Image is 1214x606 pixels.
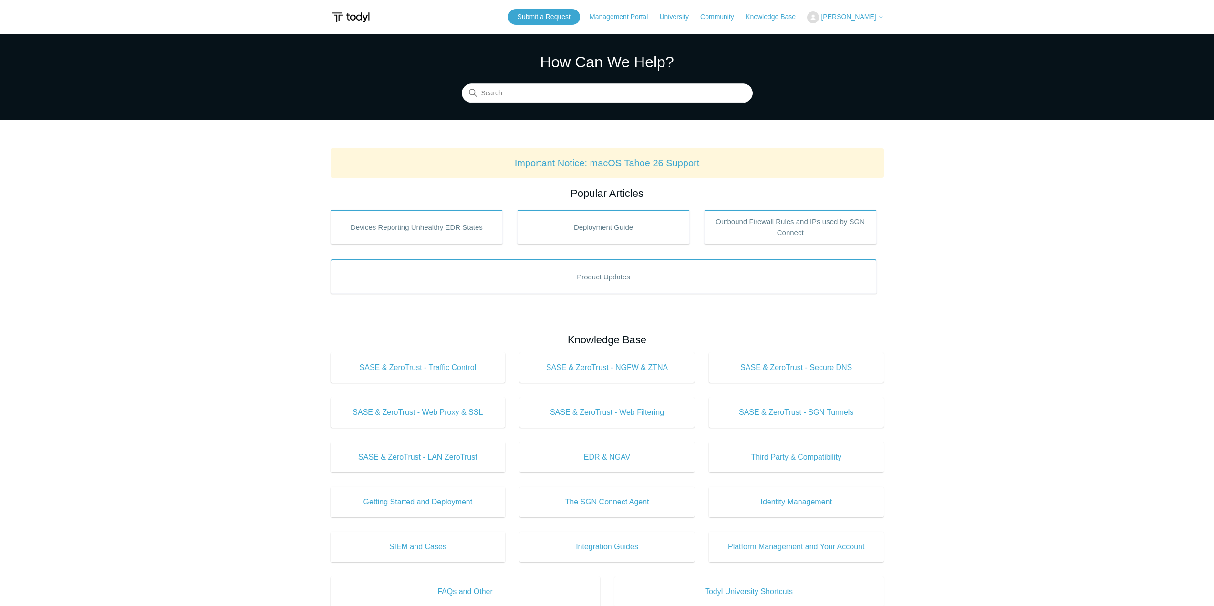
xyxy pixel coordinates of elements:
[723,541,870,553] span: Platform Management and Your Account
[807,11,883,23] button: [PERSON_NAME]
[534,452,680,463] span: EDR & NGAV
[345,586,586,597] span: FAQs and Other
[704,210,877,244] a: Outbound Firewall Rules and IPs used by SGN Connect
[709,397,884,428] a: SASE & ZeroTrust - SGN Tunnels
[331,487,506,517] a: Getting Started and Deployment
[331,9,371,26] img: Todyl Support Center Help Center home page
[723,362,870,373] span: SASE & ZeroTrust - Secure DNS
[709,532,884,562] a: Platform Management and Your Account
[345,452,491,463] span: SASE & ZeroTrust - LAN ZeroTrust
[345,541,491,553] span: SIEM and Cases
[331,352,506,383] a: SASE & ZeroTrust - Traffic Control
[709,352,884,383] a: SASE & ZeroTrust - Secure DNS
[590,12,657,22] a: Management Portal
[517,210,690,244] a: Deployment Guide
[723,496,870,508] span: Identity Management
[519,352,695,383] a: SASE & ZeroTrust - NGFW & ZTNA
[723,452,870,463] span: Third Party & Compatibility
[462,51,753,73] h1: How Can We Help?
[331,442,506,472] a: SASE & ZeroTrust - LAN ZeroTrust
[331,259,877,294] a: Product Updates
[508,9,580,25] a: Submit a Request
[331,210,503,244] a: Devices Reporting Unhealthy EDR States
[629,586,870,597] span: Todyl University Shortcuts
[659,12,698,22] a: University
[534,541,680,553] span: Integration Guides
[331,332,884,348] h2: Knowledge Base
[462,84,753,103] input: Search
[345,362,491,373] span: SASE & ZeroTrust - Traffic Control
[709,487,884,517] a: Identity Management
[515,158,700,168] a: Important Notice: macOS Tahoe 26 Support
[345,496,491,508] span: Getting Started and Deployment
[709,442,884,472] a: Third Party & Compatibility
[519,397,695,428] a: SASE & ZeroTrust - Web Filtering
[331,532,506,562] a: SIEM and Cases
[519,487,695,517] a: The SGN Connect Agent
[331,185,884,201] h2: Popular Articles
[534,362,680,373] span: SASE & ZeroTrust - NGFW & ZTNA
[746,12,805,22] a: Knowledge Base
[519,532,695,562] a: Integration Guides
[534,496,680,508] span: The SGN Connect Agent
[821,13,876,21] span: [PERSON_NAME]
[723,407,870,418] span: SASE & ZeroTrust - SGN Tunnels
[700,12,744,22] a: Community
[519,442,695,472] a: EDR & NGAV
[345,407,491,418] span: SASE & ZeroTrust - Web Proxy & SSL
[331,397,506,428] a: SASE & ZeroTrust - Web Proxy & SSL
[534,407,680,418] span: SASE & ZeroTrust - Web Filtering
